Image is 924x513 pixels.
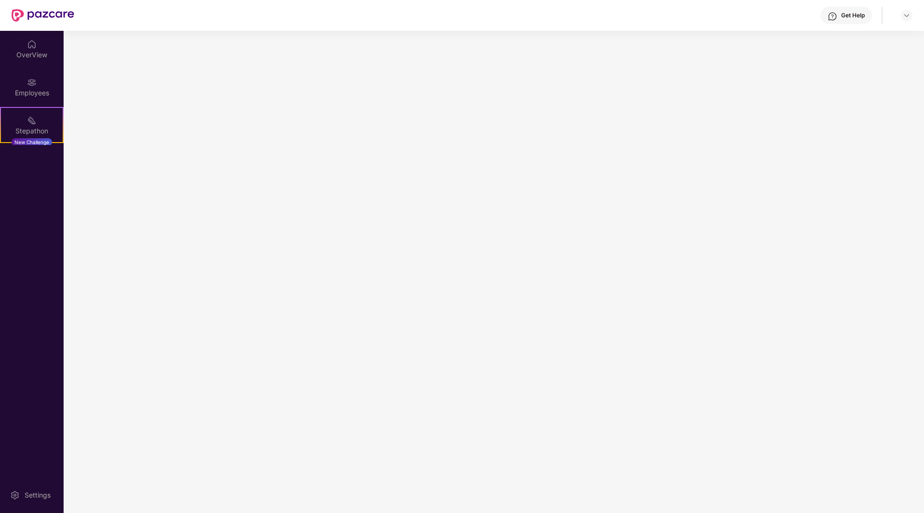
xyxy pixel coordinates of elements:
img: svg+xml;base64,PHN2ZyB4bWxucz0iaHR0cDovL3d3dy53My5vcmcvMjAwMC9zdmciIHdpZHRoPSIyMSIgaGVpZ2h0PSIyMC... [27,116,37,125]
img: svg+xml;base64,PHN2ZyBpZD0iSG9tZSIgeG1sbnM9Imh0dHA6Ly93d3cudzMub3JnLzIwMDAvc3ZnIiB3aWR0aD0iMjAiIG... [27,39,37,49]
img: New Pazcare Logo [12,9,74,22]
div: Stepathon [1,126,63,136]
div: New Challenge [12,138,52,146]
img: svg+xml;base64,PHN2ZyBpZD0iRHJvcGRvd24tMzJ4MzIiIHhtbG5zPSJodHRwOi8vd3d3LnczLm9yZy8yMDAwL3N2ZyIgd2... [903,12,911,19]
div: Get Help [841,12,865,19]
img: svg+xml;base64,PHN2ZyBpZD0iSGVscC0zMngzMiIgeG1sbnM9Imh0dHA6Ly93d3cudzMub3JnLzIwMDAvc3ZnIiB3aWR0aD... [828,12,837,21]
img: svg+xml;base64,PHN2ZyBpZD0iRW1wbG95ZWVzIiB4bWxucz0iaHR0cDovL3d3dy53My5vcmcvMjAwMC9zdmciIHdpZHRoPS... [27,78,37,87]
img: svg+xml;base64,PHN2ZyBpZD0iU2V0dGluZy0yMHgyMCIgeG1sbnM9Imh0dHA6Ly93d3cudzMub3JnLzIwMDAvc3ZnIiB3aW... [10,490,20,500]
div: Settings [22,490,53,500]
